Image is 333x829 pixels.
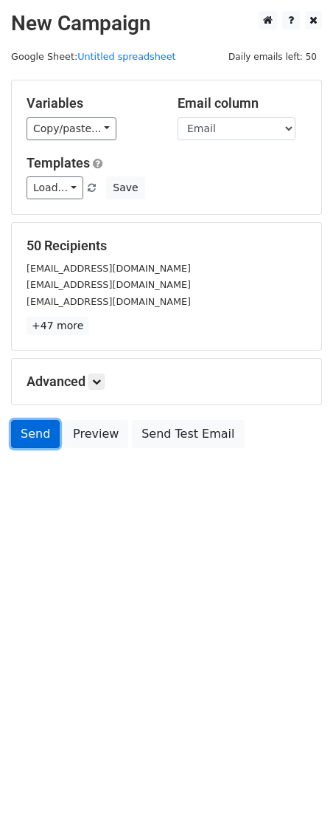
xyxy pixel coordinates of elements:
a: Preview [63,420,128,448]
a: Load... [27,176,83,199]
small: [EMAIL_ADDRESS][DOMAIN_NAME] [27,279,191,290]
h2: New Campaign [11,11,322,36]
h5: Advanced [27,374,306,390]
a: Templates [27,155,90,171]
a: Send [11,420,60,448]
iframe: Chat Widget [259,758,333,829]
a: Untitled spreadsheet [77,51,175,62]
span: Daily emails left: 50 [223,49,322,65]
a: Copy/paste... [27,117,116,140]
h5: Variables [27,95,155,111]
a: +47 more [27,317,88,335]
a: Daily emails left: 50 [223,51,322,62]
h5: Email column [178,95,306,111]
small: [EMAIL_ADDRESS][DOMAIN_NAME] [27,296,191,307]
h5: 50 Recipients [27,238,306,254]
small: [EMAIL_ADDRESS][DOMAIN_NAME] [27,263,191,274]
a: Send Test Email [132,420,244,448]
button: Save [106,176,144,199]
small: Google Sheet: [11,51,176,62]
